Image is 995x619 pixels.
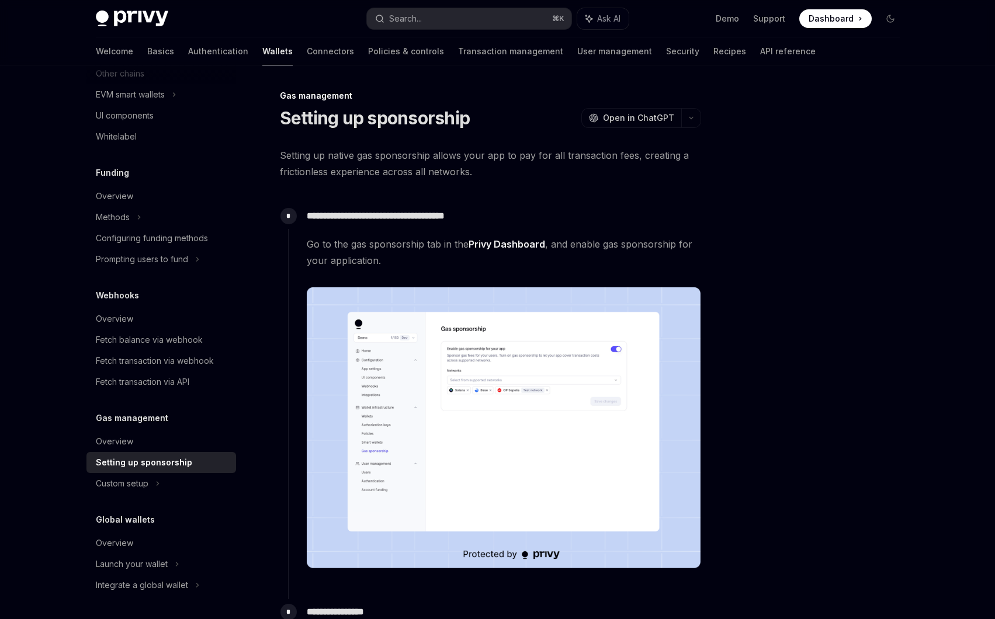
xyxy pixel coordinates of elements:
[86,186,236,207] a: Overview
[469,238,545,251] a: Privy Dashboard
[96,231,208,245] div: Configuring funding methods
[86,431,236,452] a: Overview
[367,8,571,29] button: Search...⌘K
[96,434,133,448] div: Overview
[96,288,139,302] h5: Webhooks
[86,308,236,329] a: Overview
[86,371,236,392] a: Fetch transaction via API
[96,513,155,527] h5: Global wallets
[389,12,422,26] div: Search...
[262,37,293,65] a: Wallets
[86,105,236,126] a: UI components
[280,147,701,180] span: Setting up native gas sponsorship allows your app to pay for all transaction fees, creating a fri...
[96,166,129,180] h5: Funding
[458,37,563,65] a: Transaction management
[86,329,236,350] a: Fetch balance via webhook
[96,109,154,123] div: UI components
[96,557,168,571] div: Launch your wallet
[581,108,681,128] button: Open in ChatGPT
[188,37,248,65] a: Authentication
[307,287,701,569] img: images/gas-sponsorship.png
[597,13,620,25] span: Ask AI
[147,37,174,65] a: Basics
[86,350,236,371] a: Fetch transaction via webhook
[881,9,900,28] button: Toggle dark mode
[368,37,444,65] a: Policies & controls
[96,455,192,470] div: Setting up sponsorship
[96,477,148,491] div: Custom setup
[577,8,629,29] button: Ask AI
[760,37,816,65] a: API reference
[86,452,236,473] a: Setting up sponsorship
[96,333,203,347] div: Fetch balance via webhook
[799,9,872,28] a: Dashboard
[809,13,854,25] span: Dashboard
[96,354,214,368] div: Fetch transaction via webhook
[96,411,168,425] h5: Gas management
[86,533,236,554] a: Overview
[603,112,674,124] span: Open in ChatGPT
[716,13,739,25] a: Demo
[96,312,133,326] div: Overview
[577,37,652,65] a: User management
[86,228,236,249] a: Configuring funding methods
[753,13,785,25] a: Support
[96,578,188,592] div: Integrate a global wallet
[96,11,168,27] img: dark logo
[713,37,746,65] a: Recipes
[96,130,137,144] div: Whitelabel
[96,189,133,203] div: Overview
[307,236,701,269] span: Go to the gas sponsorship tab in the , and enable gas sponsorship for your application.
[96,37,133,65] a: Welcome
[96,252,188,266] div: Prompting users to fund
[280,90,701,102] div: Gas management
[96,375,189,389] div: Fetch transaction via API
[86,126,236,147] a: Whitelabel
[96,210,130,224] div: Methods
[96,536,133,550] div: Overview
[666,37,699,65] a: Security
[280,107,470,128] h1: Setting up sponsorship
[307,37,354,65] a: Connectors
[96,88,165,102] div: EVM smart wallets
[552,14,564,23] span: ⌘ K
